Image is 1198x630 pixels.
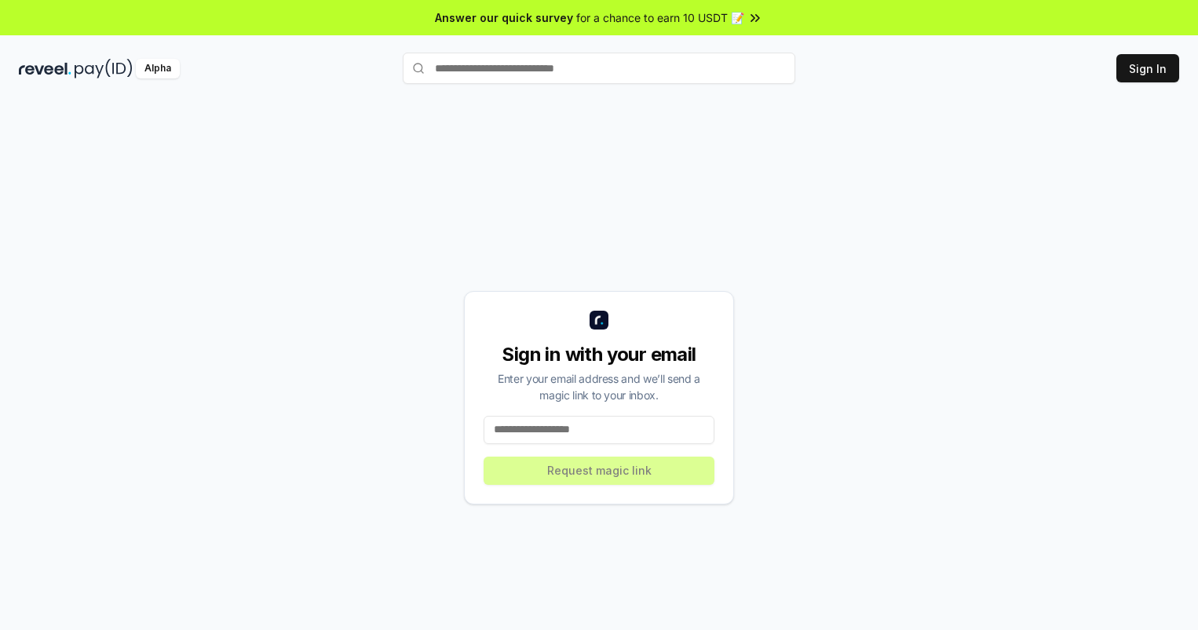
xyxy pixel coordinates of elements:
span: Answer our quick survey [435,9,573,26]
div: Sign in with your email [484,342,714,367]
img: logo_small [590,311,608,330]
div: Alpha [136,59,180,78]
div: Enter your email address and we’ll send a magic link to your inbox. [484,370,714,403]
img: reveel_dark [19,59,71,78]
span: for a chance to earn 10 USDT 📝 [576,9,744,26]
button: Sign In [1116,54,1179,82]
img: pay_id [75,59,133,78]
